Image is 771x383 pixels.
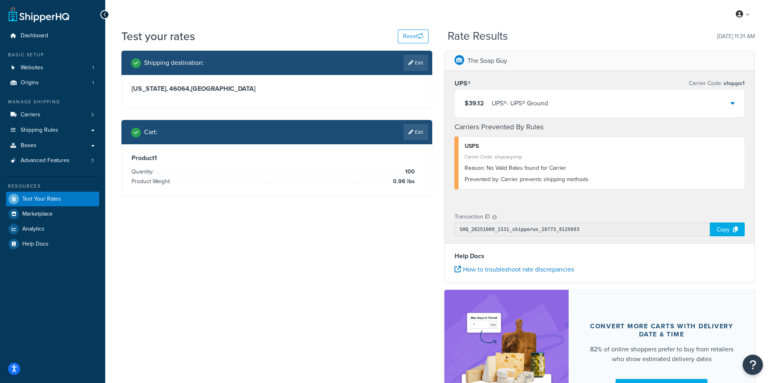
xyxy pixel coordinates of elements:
span: 1 [92,79,94,86]
li: Websites [6,60,99,75]
span: 3 [91,157,94,164]
a: Advanced Features3 [6,153,99,168]
h1: Test your rates [121,28,195,44]
p: [DATE] 11:31 AM [717,31,755,42]
a: Boxes [6,138,99,153]
div: 82% of online shoppers prefer to buy from retailers who show estimated delivery dates [588,344,736,364]
span: 1 [92,64,94,71]
span: Reason: [465,164,485,172]
div: Resources [6,183,99,190]
div: UPS® - UPS® Ground [492,98,548,109]
span: Test Your Rates [22,196,61,203]
a: Marketplace [6,207,99,221]
h2: Cart : [144,128,157,136]
span: Boxes [21,142,36,149]
h3: Product 1 [132,154,422,162]
span: Websites [21,64,43,71]
span: shqups1 [722,79,745,88]
div: Carrier Code: shqeasyship [465,151,739,163]
a: Carriers3 [6,107,99,122]
span: Carriers [21,111,40,118]
span: $39.12 [465,98,484,108]
div: No Valid Rates found for Carrier [465,163,739,174]
div: Basic Setup [6,51,99,58]
span: Analytics [22,226,45,233]
span: Marketplace [22,211,53,218]
h3: UPS® [455,79,471,88]
span: 0.96 lbs [391,177,415,186]
h3: [US_STATE], 46064 , [GEOGRAPHIC_DATA] [132,85,422,93]
span: Advanced Features [21,157,70,164]
span: 3 [91,111,94,118]
p: The Soap Guy [467,55,507,66]
a: Websites1 [6,60,99,75]
a: Test Your Rates [6,192,99,206]
p: Transaction ID [455,211,490,223]
span: Shipping Rules [21,127,58,134]
div: Convert more carts with delivery date & time [588,322,736,338]
a: Shipping Rules [6,123,99,138]
a: Help Docs [6,237,99,251]
a: Edit [404,55,428,71]
div: Carrier prevents shipping methods [465,174,739,185]
span: Prevented by: [465,175,499,184]
h4: Help Docs [455,251,745,261]
a: How to troubleshoot rate discrepancies [455,265,574,274]
div: Copy [710,223,745,236]
div: Manage Shipping [6,98,99,105]
span: Help Docs [22,241,49,248]
a: Origins1 [6,75,99,90]
li: Origins [6,75,99,90]
span: Quantity: [132,167,156,176]
button: Open Resource Center [743,355,763,375]
span: Dashboard [21,32,48,39]
span: Product Weight: [132,177,173,186]
h2: Rate Results [448,30,508,43]
a: Analytics [6,222,99,236]
a: Edit [404,124,428,140]
div: USPS [465,141,739,152]
li: Advanced Features [6,153,99,168]
p: Carrier Code: [689,78,745,89]
span: Origins [21,79,39,86]
span: 100 [403,167,415,177]
li: Carriers [6,107,99,122]
h2: Shipping destination : [144,59,204,66]
a: Dashboard [6,28,99,43]
button: Reset [398,30,429,43]
h4: Carriers Prevented By Rules [455,122,745,133]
